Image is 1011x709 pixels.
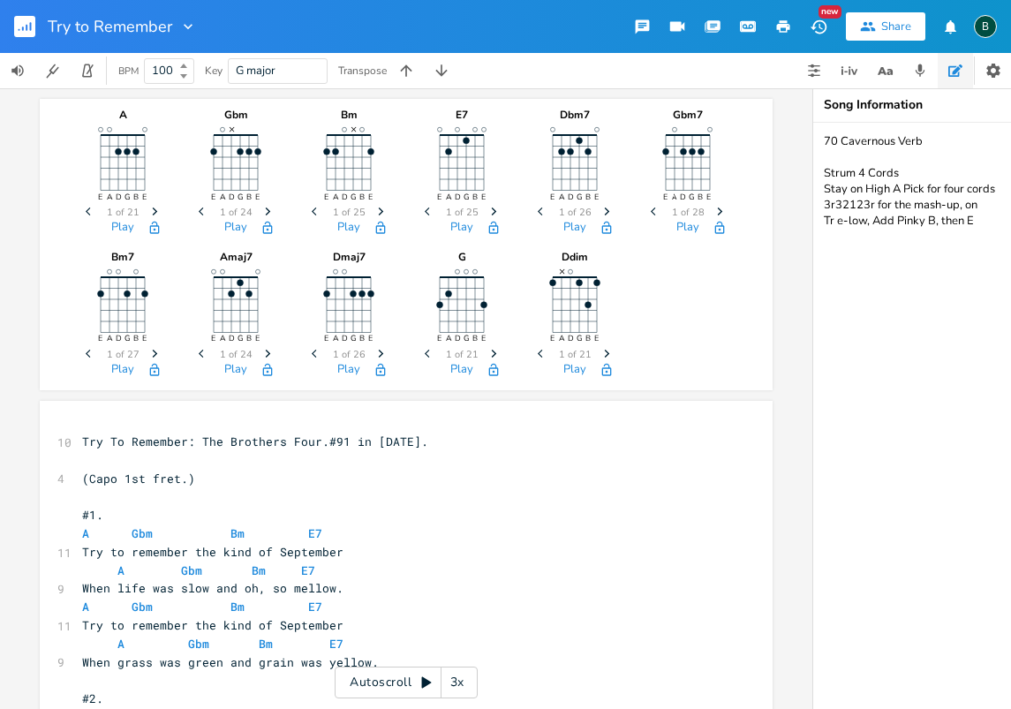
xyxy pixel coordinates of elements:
[255,192,260,202] text: E
[559,192,565,202] text: A
[82,690,103,706] span: #2.
[82,599,89,615] span: A
[229,122,235,136] text: ×
[337,221,360,236] button: Play
[230,599,245,615] span: Bm
[446,207,479,217] span: 1 of 25
[568,192,574,202] text: D
[117,562,124,578] span: A
[236,63,275,79] span: G major
[220,334,226,344] text: A
[82,525,89,541] span: A
[255,334,260,344] text: E
[342,334,348,344] text: D
[82,544,343,560] span: Try to remember the kind of September
[82,471,195,486] span: (Capo 1st fret.)
[259,636,273,652] span: Bm
[450,221,473,236] button: Play
[79,252,167,262] div: Bm7
[181,562,202,578] span: Gbm
[368,192,373,202] text: E
[672,192,678,202] text: A
[107,207,140,217] span: 1 of 21
[577,192,583,202] text: G
[252,562,266,578] span: Bm
[329,636,343,652] span: E7
[116,192,122,202] text: D
[82,654,379,670] span: When grass was green and grain was yellow.
[246,192,252,202] text: B
[211,334,215,344] text: E
[333,207,366,217] span: 1 of 25
[82,434,428,449] span: Try To Remember: The Brothers Four.#91 in [DATE].
[142,192,147,202] text: E
[446,334,452,344] text: A
[192,109,280,120] div: Gbm
[333,334,339,344] text: A
[79,109,167,120] div: A
[116,334,122,344] text: D
[455,192,461,202] text: D
[118,66,139,76] div: BPM
[585,192,591,202] text: B
[846,12,925,41] button: Share
[305,109,393,120] div: Bm
[594,192,599,202] text: E
[132,599,153,615] span: Gbm
[229,192,235,202] text: D
[48,19,172,34] span: Try to Remember
[133,334,139,344] text: B
[220,207,253,217] span: 1 of 24
[224,363,247,378] button: Play
[676,221,699,236] button: Play
[98,334,102,344] text: E
[464,334,470,344] text: G
[881,19,911,34] div: Share
[230,525,245,541] span: Bm
[333,350,366,359] span: 1 of 26
[229,334,235,344] text: D
[550,192,555,202] text: E
[132,525,153,541] span: Gbm
[220,350,253,359] span: 1 of 24
[450,363,473,378] button: Play
[188,636,209,652] span: Gbm
[308,599,322,615] span: E7
[974,6,997,47] button: B
[238,334,244,344] text: G
[644,109,732,120] div: Gbm7
[359,334,365,344] text: B
[117,636,124,652] span: A
[559,334,565,344] text: A
[111,221,134,236] button: Play
[359,192,365,202] text: B
[301,562,315,578] span: E7
[98,192,102,202] text: E
[481,192,486,202] text: E
[82,580,343,596] span: When life was slow and oh, so mellow.
[801,11,836,42] button: New
[333,192,339,202] text: A
[472,192,478,202] text: B
[472,334,478,344] text: B
[342,192,348,202] text: D
[205,65,223,76] div: Key
[563,363,586,378] button: Play
[559,264,565,278] text: ×
[594,334,599,344] text: E
[111,363,134,378] button: Play
[441,667,473,698] div: 3x
[351,334,357,344] text: G
[192,252,280,262] div: Amaj7
[568,334,574,344] text: D
[577,334,583,344] text: G
[107,350,140,359] span: 1 of 27
[418,252,506,262] div: G
[681,192,687,202] text: D
[220,192,226,202] text: A
[563,221,586,236] button: Play
[338,65,387,76] div: Transpose
[690,192,696,202] text: G
[446,350,479,359] span: 1 of 21
[672,207,705,217] span: 1 of 28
